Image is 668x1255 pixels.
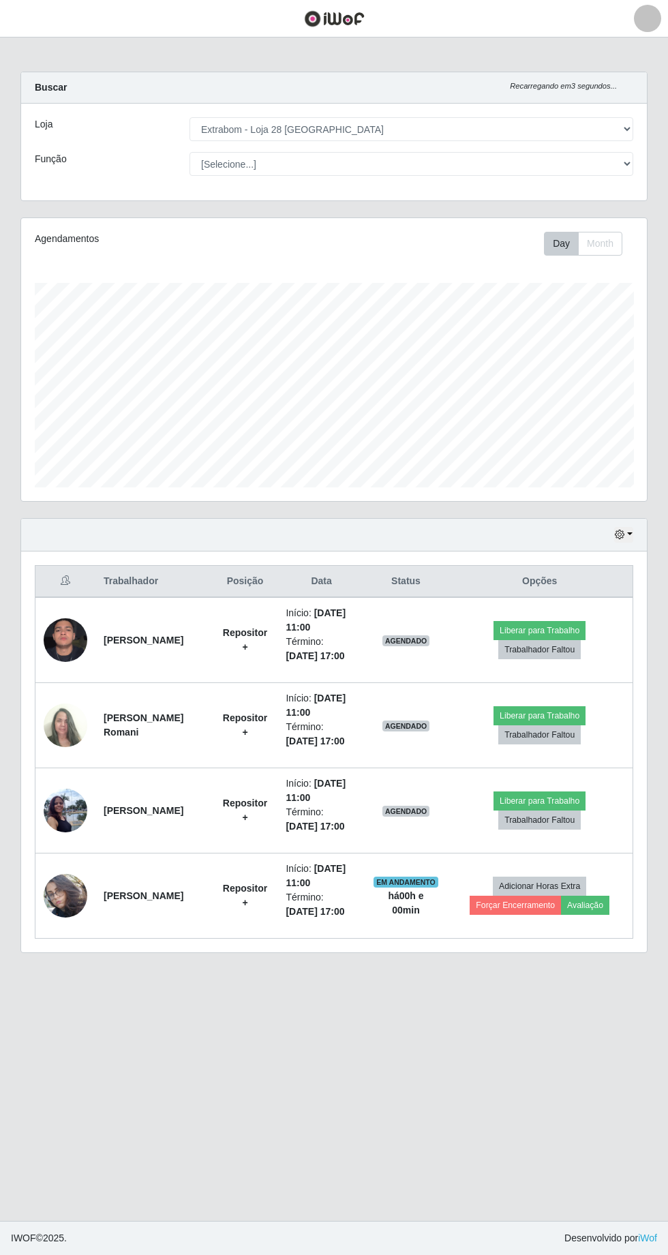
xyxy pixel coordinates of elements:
label: Função [35,152,67,166]
strong: Repositor + [223,712,267,738]
time: [DATE] 17:00 [286,736,344,746]
img: 1756564983938.jpeg [44,696,87,755]
span: IWOF [11,1233,36,1243]
div: Agendamentos [35,232,272,246]
button: Month [578,232,622,256]
button: Trabalhador Faltou [498,640,581,659]
span: AGENDADO [382,635,430,646]
strong: Repositor + [223,627,267,652]
button: Adicionar Horas Extra [493,877,586,896]
strong: há 00 h e 00 min [388,890,423,916]
label: Loja [35,117,52,132]
time: [DATE] 11:00 [286,778,346,803]
li: Término: [286,720,356,749]
div: First group [544,232,622,256]
strong: Repositor + [223,798,267,823]
span: Desenvolvido por [564,1231,657,1245]
img: 1755806500097.jpeg [44,857,87,935]
th: Posição [213,566,278,598]
strong: [PERSON_NAME] [104,635,183,646]
time: [DATE] 11:00 [286,863,346,888]
li: Término: [286,805,356,834]
strong: Buscar [35,82,67,93]
strong: [PERSON_NAME] Romani [104,712,183,738]
time: [DATE] 17:00 [286,821,344,832]
time: [DATE] 17:00 [286,906,344,917]
button: Forçar Encerramento [470,896,561,915]
img: 1753728080622.jpeg [44,781,87,839]
strong: [PERSON_NAME] [104,805,183,816]
th: Opções [446,566,633,598]
button: Avaliação [561,896,609,915]
button: Liberar para Trabalho [494,621,586,640]
strong: [PERSON_NAME] [104,890,183,901]
a: iWof [638,1233,657,1243]
button: Day [544,232,579,256]
button: Trabalhador Faltou [498,725,581,744]
img: 1749959271823.jpeg [44,601,87,679]
time: [DATE] 17:00 [286,650,344,661]
li: Início: [286,776,356,805]
span: AGENDADO [382,721,430,731]
strong: Repositor + [223,883,267,908]
li: Início: [286,862,356,890]
span: © 2025 . [11,1231,67,1245]
i: Recarregando em 3 segundos... [510,82,617,90]
span: AGENDADO [382,806,430,817]
li: Início: [286,691,356,720]
th: Trabalhador [95,566,213,598]
button: Liberar para Trabalho [494,791,586,811]
li: Início: [286,606,356,635]
div: Toolbar with button groups [544,232,633,256]
li: Término: [286,890,356,919]
time: [DATE] 11:00 [286,607,346,633]
span: EM ANDAMENTO [374,877,438,888]
button: Liberar para Trabalho [494,706,586,725]
time: [DATE] 11:00 [286,693,346,718]
th: Status [365,566,447,598]
img: CoreUI Logo [304,10,365,27]
th: Data [277,566,365,598]
button: Trabalhador Faltou [498,811,581,830]
li: Término: [286,635,356,663]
